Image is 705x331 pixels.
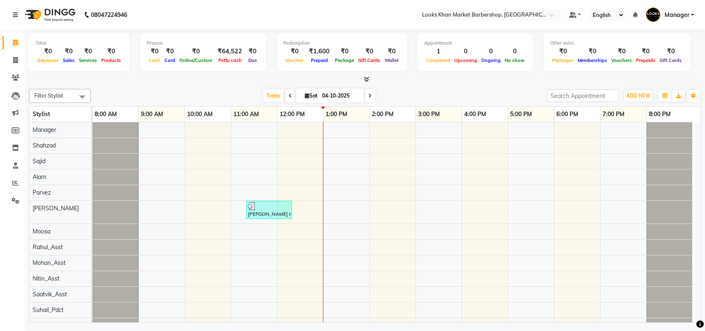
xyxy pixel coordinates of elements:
div: ₹0 [147,47,162,56]
span: Completed [424,57,452,63]
a: 7:00 PM [601,108,627,120]
a: 1:00 PM [323,108,349,120]
span: ADD NEW [626,93,650,99]
span: Online/Custom [177,57,214,63]
span: Expenses [36,57,61,63]
div: ₹0 [609,47,634,56]
div: ₹0 [77,47,99,56]
div: 0 [503,47,527,56]
div: Redemption [283,40,401,47]
div: Total [36,40,123,47]
span: Sat [303,93,320,99]
div: ₹0 [283,47,306,56]
a: 8:00 AM [93,108,119,120]
span: Manager [665,11,689,19]
a: 11:00 AM [231,108,261,120]
span: No show [503,57,527,63]
div: ₹0 [61,47,77,56]
span: Filter Stylist [34,92,63,99]
div: [PERSON_NAME] mr, TK01, 11:20 AM-12:20 PM, [PERSON_NAME] Trimming,Head Massage(M) [247,202,291,218]
a: 3:00 PM [416,108,442,120]
span: Sales [61,57,77,63]
div: 0 [479,47,503,56]
span: Manager [33,126,56,133]
span: Rahul_Asst [33,243,63,251]
div: Appointment [424,40,527,47]
span: Mohan_Asst [33,259,66,267]
span: Today [263,89,284,102]
div: ₹0 [576,47,609,56]
a: 8:00 PM [647,108,673,120]
div: 0 [452,47,479,56]
div: ₹0 [356,47,382,56]
div: ₹0 [162,47,177,56]
span: Ongoing [479,57,503,63]
span: Memberships [576,57,609,63]
div: Finance [147,40,260,47]
img: logo [21,3,78,26]
span: Alam [33,173,46,181]
div: ₹0 [658,47,684,56]
div: ₹0 [245,47,260,56]
button: ADD NEW [624,90,653,102]
div: ₹0 [550,47,576,56]
span: Petty cash [216,57,244,63]
div: ₹0 [382,47,401,56]
span: Cash [147,57,162,63]
b: 08047224946 [91,3,127,26]
a: 2:00 PM [370,108,396,120]
a: 6:00 PM [554,108,580,120]
img: Manager [646,7,660,22]
div: 1 [424,47,452,56]
div: ₹1,600 [306,47,333,56]
div: ₹0 [333,47,356,56]
div: ₹64,522 [214,47,245,56]
span: Packages [550,57,576,63]
a: 5:00 PM [508,108,534,120]
span: Products [99,57,123,63]
span: Due [246,57,259,63]
a: 4:00 PM [462,108,488,120]
div: Other sales [550,40,684,47]
span: Moosa [33,228,50,235]
span: Saatvik_Asst [33,291,67,298]
span: Prepaids [634,57,658,63]
div: ₹0 [99,47,123,56]
span: Vouchers [609,57,634,63]
span: Mukesh_Pdct [33,322,68,329]
span: Voucher [283,57,306,63]
span: Gift Cards [658,57,684,63]
div: ₹0 [177,47,214,56]
div: ₹0 [36,47,61,56]
input: 2025-10-04 [320,90,361,102]
span: Wallet [382,57,401,63]
a: 10:00 AM [185,108,215,120]
span: Sajid [33,157,45,165]
span: Parvez [33,189,51,196]
span: Suhail_Pdct [33,306,64,314]
a: 9:00 AM [139,108,165,120]
a: 12:00 PM [278,108,307,120]
span: Nitin_Asst [33,275,59,282]
span: Stylist [33,110,50,118]
span: Shahzad [33,142,56,149]
div: ₹0 [634,47,658,56]
span: Prepaid [309,57,330,63]
span: Package [333,57,356,63]
span: Upcoming [452,57,479,63]
span: [PERSON_NAME] [33,205,79,212]
input: Search Appointment [547,89,619,102]
span: Services [77,57,99,63]
span: Card [162,57,177,63]
span: Gift Cards [356,57,382,63]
